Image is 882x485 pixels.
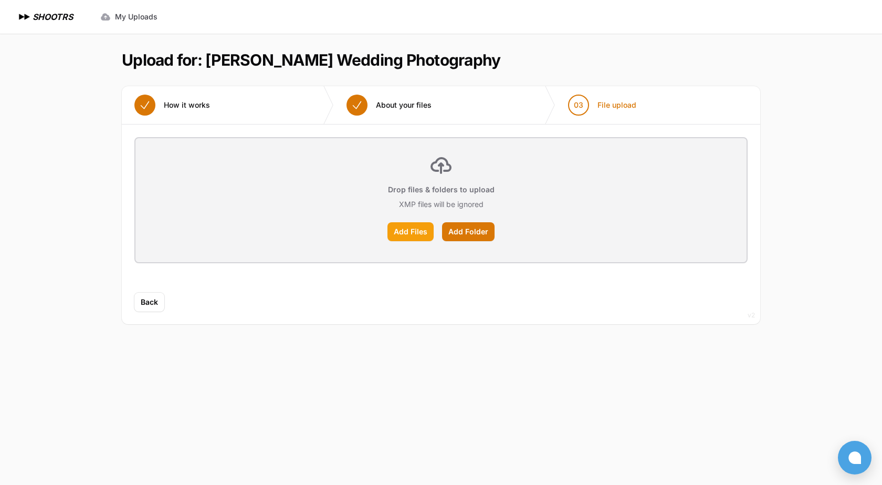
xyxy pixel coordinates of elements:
[574,100,583,110] span: 03
[94,7,164,26] a: My Uploads
[122,86,223,124] button: How it works
[17,11,33,23] img: SHOOTRS
[115,12,157,22] span: My Uploads
[597,100,636,110] span: File upload
[334,86,444,124] button: About your files
[838,441,871,474] button: Open chat window
[134,293,164,312] button: Back
[164,100,210,110] span: How it works
[122,50,500,69] h1: Upload for: [PERSON_NAME] Wedding Photography
[141,297,158,307] span: Back
[442,222,495,241] label: Add Folder
[387,222,434,241] label: Add Files
[399,199,484,210] p: XMP files will be ignored
[17,11,73,23] a: SHOOTRS SHOOTRS
[748,309,755,322] div: v2
[376,100,432,110] span: About your files
[388,184,495,195] p: Drop files & folders to upload
[555,86,649,124] button: 03 File upload
[33,11,73,23] h1: SHOOTRS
